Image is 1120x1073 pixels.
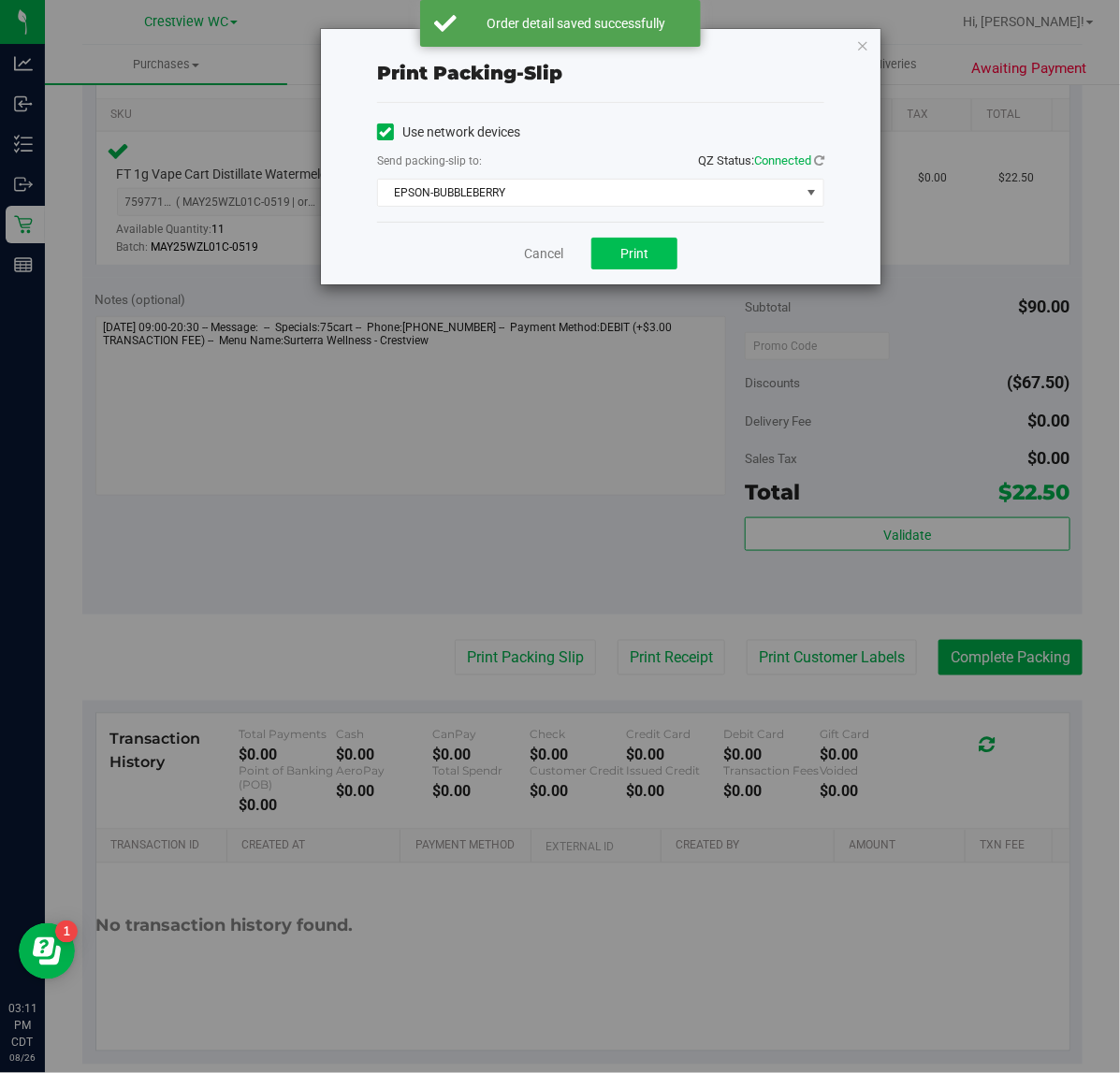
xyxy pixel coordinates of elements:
button: Print [591,238,677,269]
div: Order detail saved successfully [467,14,687,33]
span: QZ Status: [698,153,824,167]
span: EPSON-BUBBLEBERRY [378,180,800,206]
span: Print packing-slip [377,62,562,84]
iframe: Resource center unread badge [55,921,78,943]
label: Use network devices [377,123,520,142]
span: Print [620,246,648,261]
label: Send packing-slip to: [377,152,482,169]
iframe: Resource center [19,923,75,979]
span: Connected [754,153,811,167]
a: Cancel [524,244,563,264]
span: select [800,180,823,206]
